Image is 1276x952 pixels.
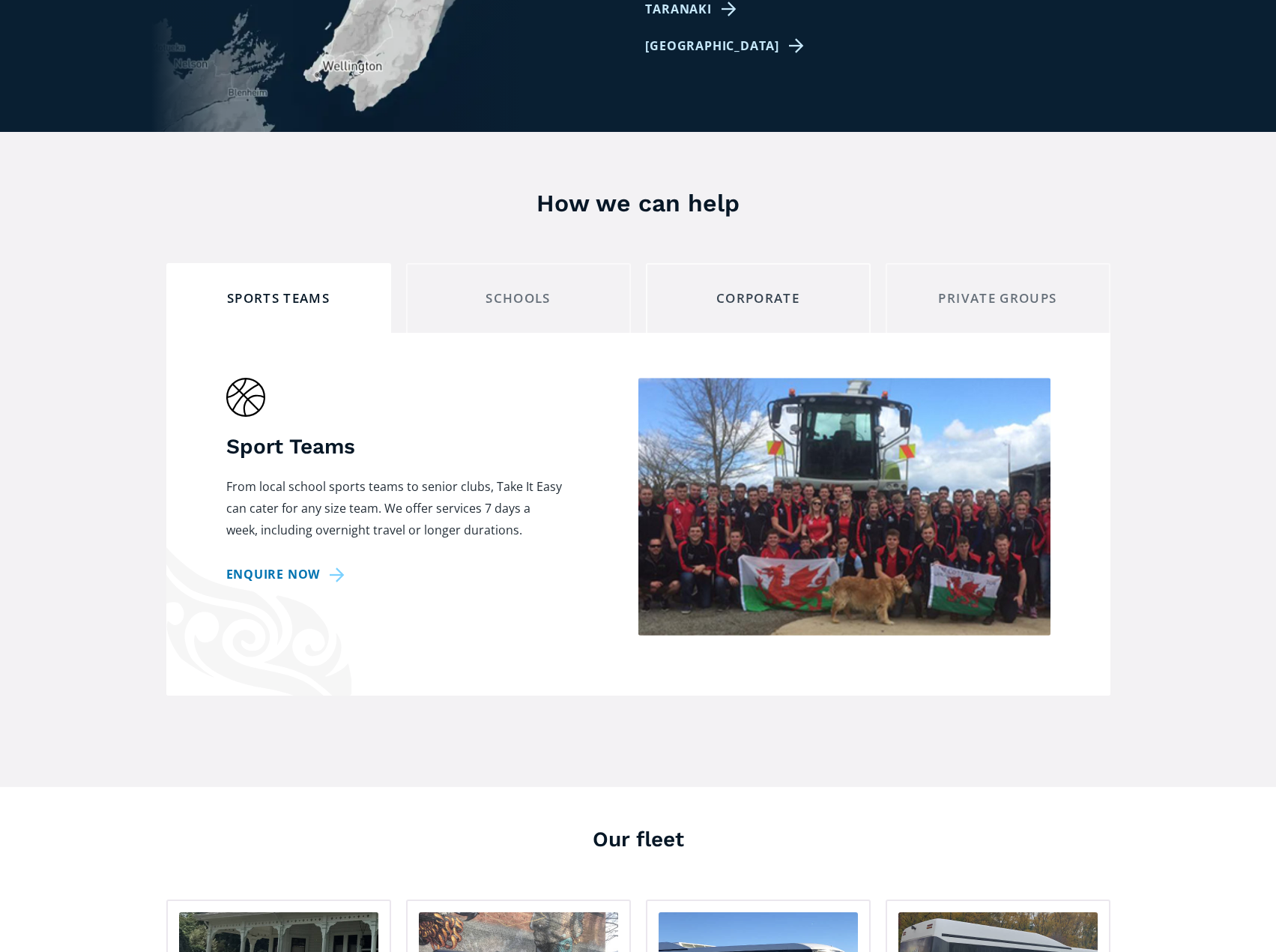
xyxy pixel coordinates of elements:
[659,287,858,310] div: corporate
[226,432,563,461] h4: Sport Teams
[226,476,563,541] p: From local school sports teams to senior clubs, Take It Easy can cater for any size team. We offe...
[645,35,809,57] a: [GEOGRAPHIC_DATA]
[15,188,1261,218] h3: How we can help
[419,287,618,310] div: schools
[898,287,1098,310] div: private groups
[166,825,1110,854] h3: Our fleet
[179,287,378,310] div: Sports teams
[226,564,351,585] a: Enquire now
